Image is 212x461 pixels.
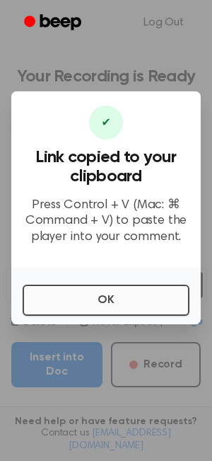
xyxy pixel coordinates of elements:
[14,9,94,37] a: Beep
[23,198,189,246] p: Press Control + V (Mac: ⌘ Command + V) to paste the player into your comment.
[89,106,123,140] div: ✔
[23,148,189,186] h3: Link copied to your clipboard
[129,6,198,40] a: Log Out
[23,285,189,316] button: OK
